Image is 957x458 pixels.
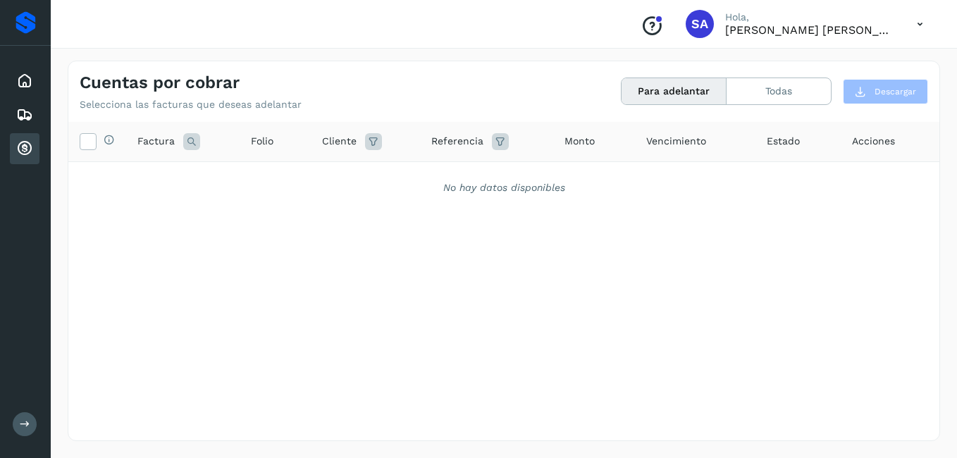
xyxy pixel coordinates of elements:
[251,134,273,149] span: Folio
[10,66,39,97] div: Inicio
[843,79,928,104] button: Descargar
[727,78,831,104] button: Todas
[852,134,895,149] span: Acciones
[646,134,706,149] span: Vencimiento
[431,134,483,149] span: Referencia
[564,134,595,149] span: Monto
[622,78,727,104] button: Para adelantar
[875,85,916,98] span: Descargar
[10,133,39,164] div: Cuentas por cobrar
[10,99,39,130] div: Embarques
[87,180,921,195] div: No hay datos disponibles
[137,134,175,149] span: Factura
[80,73,240,93] h4: Cuentas por cobrar
[725,11,894,23] p: Hola,
[322,134,357,149] span: Cliente
[725,23,894,37] p: Saul Armando Palacios Martinez
[767,134,800,149] span: Estado
[80,99,302,111] p: Selecciona las facturas que deseas adelantar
